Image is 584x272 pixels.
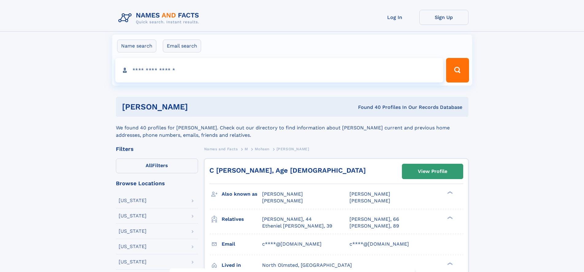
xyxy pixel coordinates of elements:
[255,145,269,153] a: Mohsen
[222,260,262,270] h3: Lived in
[119,229,147,234] div: [US_STATE]
[402,164,463,179] a: View Profile
[262,198,303,204] span: [PERSON_NAME]
[116,146,198,152] div: Filters
[245,147,248,151] span: M
[222,189,262,199] h3: Also known as
[116,181,198,186] div: Browse Locations
[163,40,201,52] label: Email search
[446,191,453,195] div: ❯
[262,262,352,268] span: North Olmsted, [GEOGRAPHIC_DATA]
[115,58,444,82] input: search input
[119,244,147,249] div: [US_STATE]
[349,191,390,197] span: [PERSON_NAME]
[146,163,152,168] span: All
[204,145,238,153] a: Names and Facts
[262,191,303,197] span: [PERSON_NAME]
[122,103,273,111] h1: [PERSON_NAME]
[119,259,147,264] div: [US_STATE]
[349,216,399,223] a: [PERSON_NAME], 66
[116,117,468,139] div: We found 40 profiles for [PERSON_NAME]. Check out our directory to find information about [PERSON...
[446,58,469,82] button: Search Button
[255,147,269,151] span: Mohsen
[116,10,204,26] img: Logo Names and Facts
[262,223,332,229] a: Etheniel [PERSON_NAME], 39
[419,10,468,25] a: Sign Up
[277,147,309,151] span: [PERSON_NAME]
[446,262,453,266] div: ❯
[349,223,399,229] a: [PERSON_NAME], 89
[116,159,198,173] label: Filters
[245,145,248,153] a: M
[418,164,447,178] div: View Profile
[349,198,390,204] span: [PERSON_NAME]
[370,10,419,25] a: Log In
[209,167,366,174] a: C [PERSON_NAME], Age [DEMOGRAPHIC_DATA]
[222,214,262,224] h3: Relatives
[117,40,156,52] label: Name search
[119,213,147,218] div: [US_STATE]
[273,104,462,111] div: Found 40 Profiles In Our Records Database
[222,239,262,249] h3: Email
[262,216,312,223] a: [PERSON_NAME], 44
[446,216,453,220] div: ❯
[119,198,147,203] div: [US_STATE]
